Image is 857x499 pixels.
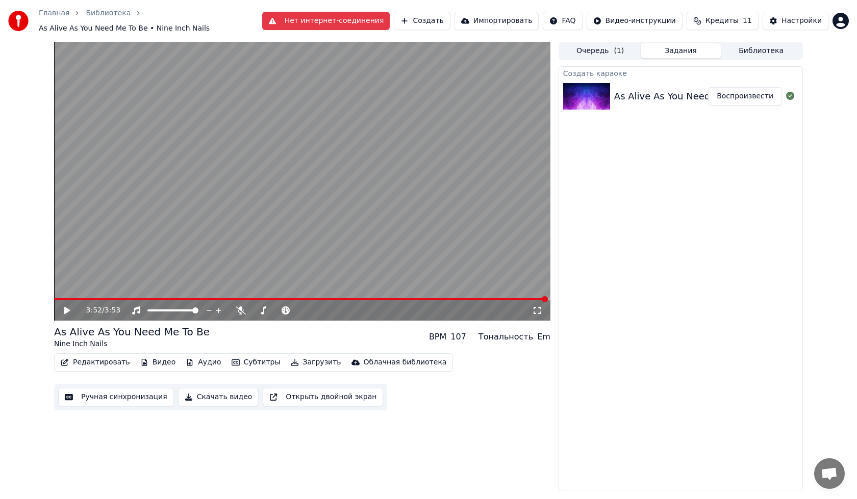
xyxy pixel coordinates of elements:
[394,12,450,30] button: Создать
[39,8,69,18] a: Главная
[429,331,446,343] div: BPM
[136,355,180,370] button: Видео
[559,67,802,79] div: Создать караоке
[287,355,345,370] button: Загрузить
[721,43,801,58] button: Библиотека
[614,46,624,56] span: ( 1 )
[478,331,533,343] div: Тональность
[687,12,759,30] button: Кредиты11
[708,87,782,106] button: Воспроизвести
[614,89,832,103] div: As Alive As You Need Me To Be - Nine Inch Nails
[263,388,383,406] button: Открыть двойной экран
[814,458,845,489] div: Открытый чат
[86,8,131,18] a: Библиотека
[39,8,262,34] nav: breadcrumb
[105,305,120,316] span: 3:53
[782,16,822,26] div: Настройки
[641,43,721,58] button: Задания
[587,12,683,30] button: Видео-инструкции
[86,305,111,316] div: /
[743,16,752,26] span: 11
[54,339,210,349] div: Nine Inch Nails
[705,16,739,26] span: Кредиты
[450,331,466,343] div: 107
[39,23,210,34] span: As Alive As You Need Me To Be • Nine Inch Nails
[763,12,828,30] button: Настройки
[455,12,539,30] button: Импортировать
[58,388,174,406] button: Ручная синхронизация
[86,305,102,316] span: 3:52
[57,355,134,370] button: Редактировать
[364,357,447,367] div: Облачная библиотека
[178,388,259,406] button: Скачать видео
[54,325,210,339] div: As Alive As You Need Me To Be
[228,355,285,370] button: Субтитры
[182,355,225,370] button: Аудио
[543,12,582,30] button: FAQ
[8,11,29,31] img: youka
[537,331,550,343] div: Em
[560,43,641,58] button: Очередь
[262,12,390,30] button: Нет интернет-соединения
